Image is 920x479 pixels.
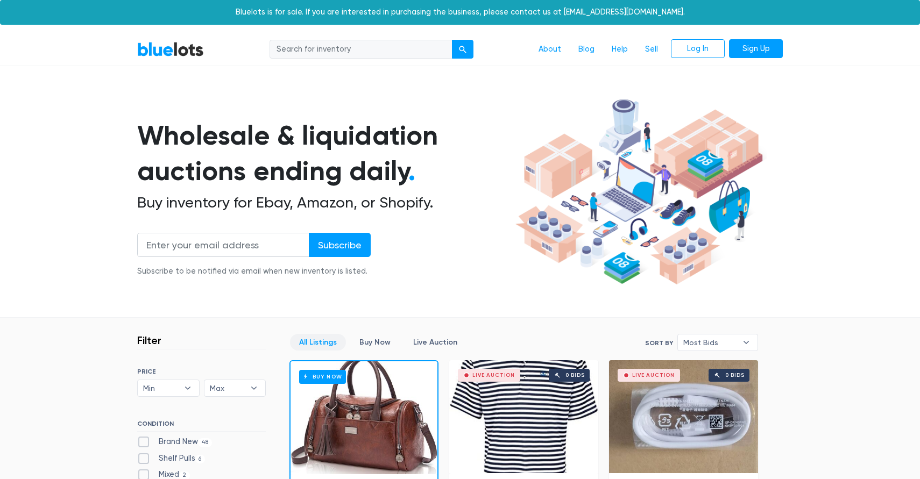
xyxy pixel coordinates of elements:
[408,155,415,187] span: .
[636,39,667,60] a: Sell
[270,40,452,59] input: Search for inventory
[472,373,515,378] div: Live Auction
[198,438,212,447] span: 48
[137,266,371,277] div: Subscribe to be notified via email when new inventory is listed.
[735,334,758,351] b: ▾
[645,338,673,348] label: Sort By
[195,455,205,463] span: 6
[137,453,205,464] label: Shelf Pulls
[137,420,266,432] h6: CONDITION
[725,373,745,378] div: 0 bids
[404,334,466,351] a: Live Auction
[309,233,371,257] input: Subscribe
[137,41,204,57] a: BlueLots
[290,334,346,351] a: All Listings
[137,368,266,375] h6: PRICE
[512,94,767,290] img: hero-ee84e7d0318cb26816c560f6b4441b76977f77a177738b4e94f68c95b2b83dbb.png
[137,334,161,347] h3: Filter
[350,334,400,351] a: Buy Now
[137,233,309,257] input: Enter your email address
[683,334,737,351] span: Most Bids
[565,373,585,378] div: 0 bids
[671,39,725,59] a: Log In
[137,194,512,212] h2: Buy inventory for Ebay, Amazon, or Shopify.
[609,360,758,473] a: Live Auction 0 bids
[449,360,598,473] a: Live Auction 0 bids
[210,380,245,396] span: Max
[530,39,570,60] a: About
[570,39,603,60] a: Blog
[143,380,179,396] span: Min
[176,380,199,396] b: ▾
[729,39,783,59] a: Sign Up
[243,380,265,396] b: ▾
[603,39,636,60] a: Help
[299,370,346,383] h6: Buy Now
[632,373,675,378] div: Live Auction
[291,361,437,474] a: Buy Now
[137,436,212,448] label: Brand New
[137,118,512,189] h1: Wholesale & liquidation auctions ending daily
